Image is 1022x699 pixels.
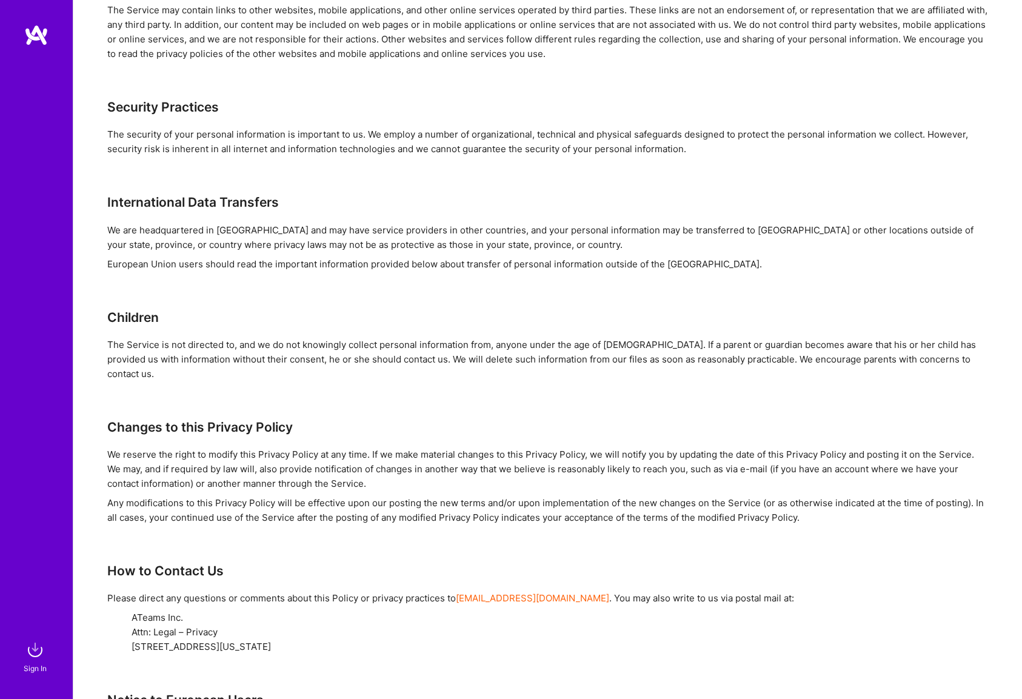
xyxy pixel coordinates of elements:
[25,638,47,675] a: sign inSign In
[107,127,988,156] div: The security of your personal information is important to us. We employ a number of organizationa...
[107,195,988,210] div: International Data Transfers
[107,257,988,272] div: European Union users should read the important information provided below about transfer of perso...
[107,447,988,491] div: We reserve the right to modify this Privacy Policy at any time. If we make material changes to th...
[132,610,988,654] div: ATeams Inc. Attn: Legal – Privacy [STREET_ADDRESS][US_STATE]
[107,310,988,325] div: Children
[23,638,47,662] img: sign in
[24,662,47,675] div: Sign In
[107,99,988,115] div: Security Practices
[107,591,988,606] div: Please direct any questions or comments about this Policy or privacy practices to . You may also ...
[24,24,48,46] img: logo
[107,496,988,525] div: Any modifications to this Privacy Policy will be effective upon our posting the new terms and/or ...
[107,3,988,61] div: The Service may contain links to other websites, mobile applications, and other online services o...
[107,563,988,578] div: How to Contact Us
[107,223,988,252] div: We are headquartered in [GEOGRAPHIC_DATA] and may have service providers in other countries, and ...
[456,592,609,604] a: [EMAIL_ADDRESS][DOMAIN_NAME]
[107,420,988,435] div: Changes to this Privacy Policy
[107,338,988,381] div: The Service is not directed to, and we do not knowingly collect personal information from, anyone...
